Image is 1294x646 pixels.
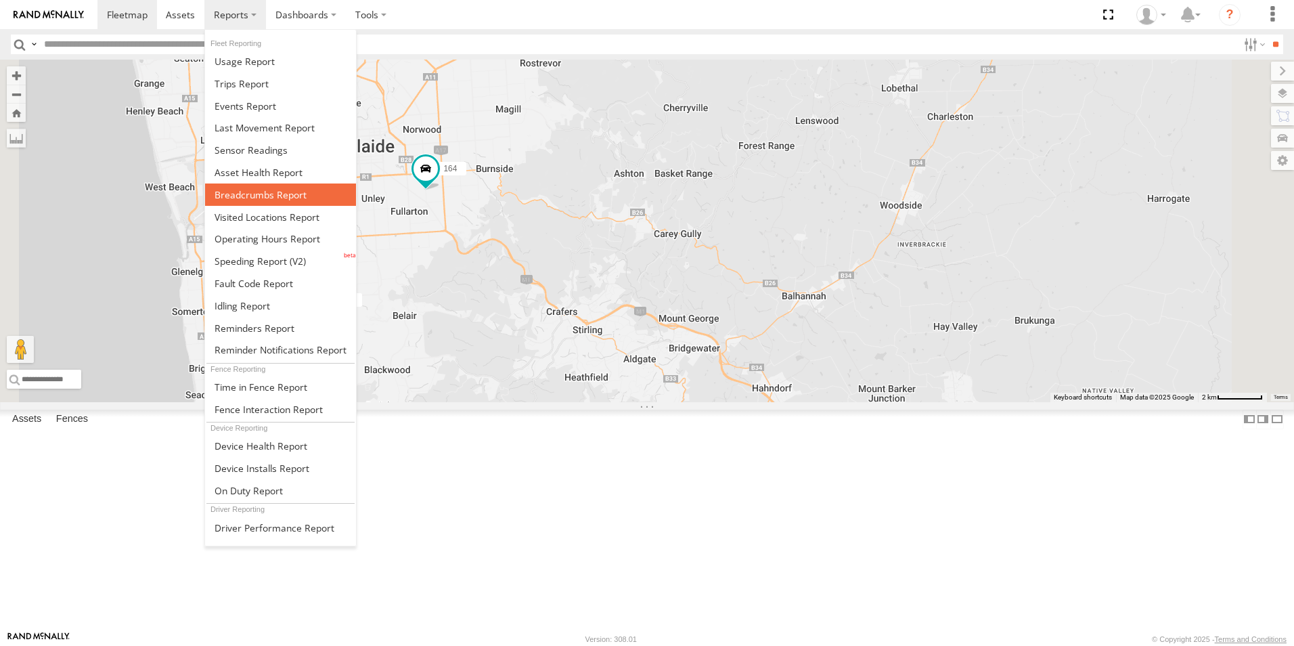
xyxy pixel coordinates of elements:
label: Dock Summary Table to the Right [1256,410,1270,429]
button: Map Scale: 2 km per 64 pixels [1198,393,1267,402]
a: Last Movement Report [205,116,356,139]
label: Map Settings [1271,151,1294,170]
i: ? [1219,4,1241,26]
div: Kellie Roberts [1132,5,1171,25]
a: On Duty Report [205,479,356,502]
span: 2 km [1202,393,1217,401]
button: Zoom in [7,66,26,85]
a: Terms and Conditions [1215,635,1287,643]
button: Keyboard shortcuts [1054,393,1112,402]
label: Search Filter Options [1239,35,1268,54]
a: Terms (opens in new tab) [1274,395,1288,400]
label: Measure [7,129,26,148]
a: Fault Code Report [205,272,356,295]
div: Version: 308.01 [585,635,637,643]
a: Fence Interaction Report [205,398,356,421]
img: rand-logo.svg [14,10,84,20]
a: Full Events Report [205,95,356,117]
a: Asset Operating Hours Report [205,228,356,250]
a: Idling Report [205,295,356,317]
label: Search Query [28,35,39,54]
a: Service Reminder Notifications Report [205,339,356,362]
label: Fences [49,410,95,429]
a: Device Installs Report [205,457,356,479]
a: Usage Report [205,50,356,72]
a: Device Health Report [205,435,356,457]
a: Driver Performance Report [205,517,356,539]
a: Trips Report [205,72,356,95]
a: Breadcrumbs Report [205,184,356,206]
label: Hide Summary Table [1270,410,1284,429]
button: Zoom out [7,85,26,104]
a: Asset Health Report [205,161,356,184]
label: Dock Summary Table to the Left [1243,410,1256,429]
a: Fleet Speed Report (V2) [205,250,356,272]
a: Reminders Report [205,317,356,339]
button: Zoom Home [7,104,26,122]
a: Assignment Report [205,538,356,561]
a: Visited Locations Report [205,206,356,228]
a: Sensor Readings [205,139,356,161]
button: Drag Pegman onto the map to open Street View [7,336,34,363]
label: Assets [5,410,48,429]
a: Visit our Website [7,632,70,646]
span: 164 [443,164,457,173]
span: Map data ©2025 Google [1120,393,1194,401]
div: © Copyright 2025 - [1152,635,1287,643]
a: Time in Fences Report [205,376,356,398]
